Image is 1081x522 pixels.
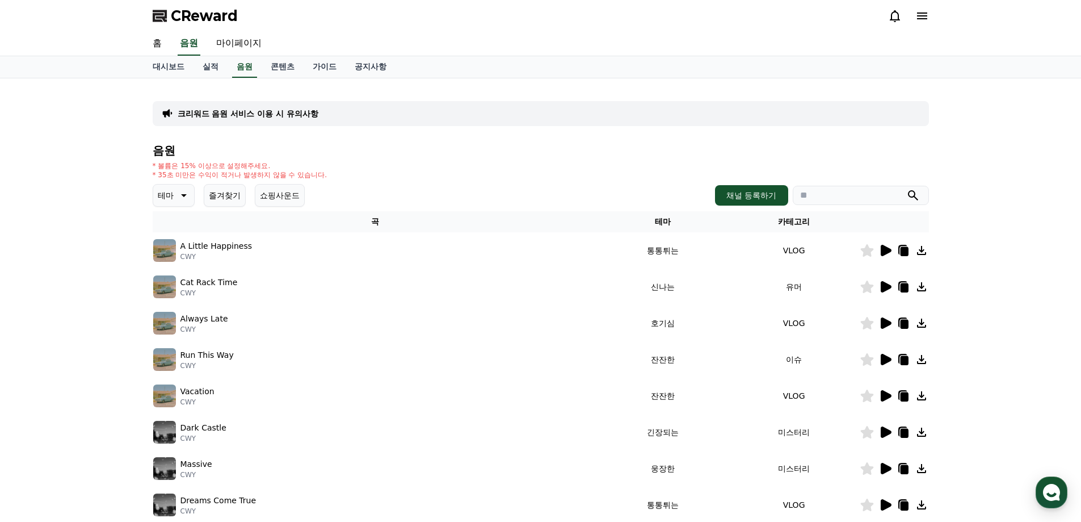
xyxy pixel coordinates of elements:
[729,414,860,450] td: 미스터리
[598,378,729,414] td: 잔잔한
[262,56,304,78] a: 콘텐츠
[207,32,271,56] a: 마이페이지
[729,269,860,305] td: 유머
[175,377,189,386] span: 설정
[729,341,860,378] td: 이슈
[153,211,598,232] th: 곡
[180,289,238,298] p: CWY
[153,170,327,179] p: * 35초 미만은 수익이 적거나 발생하지 않을 수 있습니다.
[255,184,305,207] button: 쇼핑사운드
[180,398,214,407] p: CWY
[180,361,234,370] p: CWY
[178,32,200,56] a: 음원
[178,108,318,119] a: 크리워드 음원 서비스 이용 시 유의사항
[104,378,117,387] span: 대화
[180,470,212,479] p: CWY
[598,269,729,305] td: 신나는
[75,360,146,389] a: 대화
[598,341,729,378] td: 잔잔한
[729,305,860,341] td: VLOG
[598,414,729,450] td: 긴장되는
[180,507,256,516] p: CWY
[36,377,43,386] span: 홈
[153,184,195,207] button: 테마
[144,56,194,78] a: 대시보드
[180,434,226,443] p: CWY
[153,161,327,170] p: * 볼륨은 15% 이상으로 설정해주세요.
[180,495,256,507] p: Dreams Come True
[153,457,176,480] img: music
[194,56,228,78] a: 실적
[598,211,729,232] th: 테마
[180,240,253,252] p: A Little Happiness
[598,305,729,341] td: 호기심
[598,450,729,487] td: 웅장한
[144,32,171,56] a: 홈
[153,239,176,262] img: music
[146,360,218,389] a: 설정
[3,360,75,389] a: 홈
[153,421,176,444] img: music
[598,232,729,269] td: 통통튀는
[729,450,860,487] td: 미스터리
[180,386,214,398] p: Vacation
[304,56,346,78] a: 가이드
[153,7,238,25] a: CReward
[346,56,396,78] a: 공지사항
[180,325,228,334] p: CWY
[204,184,246,207] button: 즐겨찾기
[153,385,176,407] img: music
[232,56,257,78] a: 음원
[153,144,929,157] h4: 음원
[180,458,212,470] p: Massive
[180,252,253,261] p: CWY
[715,185,788,206] button: 채널 등록하기
[153,494,176,516] img: music
[180,313,228,325] p: Always Late
[171,7,238,25] span: CReward
[158,187,174,203] p: 테마
[729,211,860,232] th: 카테고리
[153,275,176,298] img: music
[153,312,176,335] img: music
[729,232,860,269] td: VLOG
[153,348,176,371] img: music
[180,422,226,434] p: Dark Castle
[180,277,238,289] p: Cat Rack Time
[729,378,860,414] td: VLOG
[180,349,234,361] p: Run This Way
